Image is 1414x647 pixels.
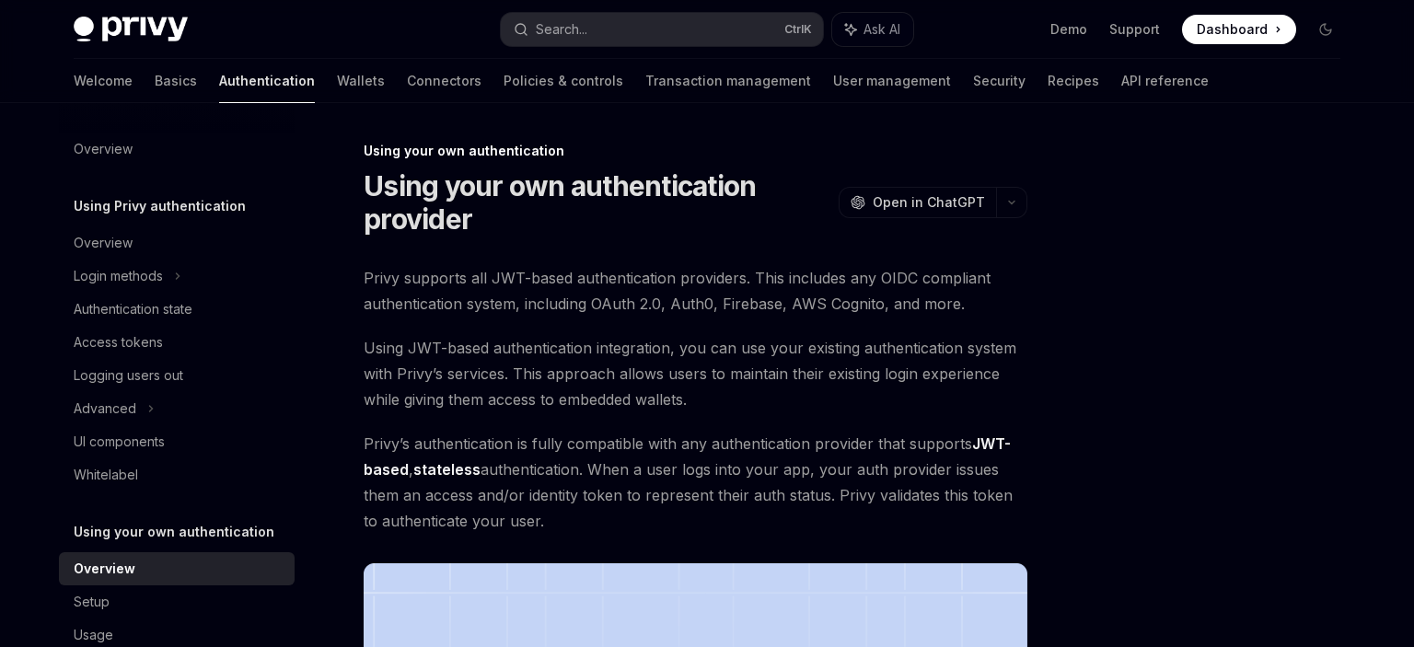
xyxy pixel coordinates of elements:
span: Privy supports all JWT-based authentication providers. This includes any OIDC compliant authentic... [364,265,1027,317]
button: Ask AI [832,13,913,46]
h5: Using your own authentication [74,521,274,543]
button: Toggle dark mode [1311,15,1340,44]
div: Overview [74,138,133,160]
a: Demo [1050,20,1087,39]
span: Ask AI [863,20,900,39]
a: Overview [59,133,295,166]
a: Policies & controls [504,59,623,103]
a: Overview [59,226,295,260]
a: Logging users out [59,359,295,392]
div: Using your own authentication [364,142,1027,160]
a: Authentication [219,59,315,103]
a: Transaction management [645,59,811,103]
a: Welcome [74,59,133,103]
a: Authentication state [59,293,295,326]
div: Usage [74,624,113,646]
div: Setup [74,591,110,613]
a: Connectors [407,59,481,103]
a: Setup [59,585,295,618]
div: Logging users out [74,364,183,387]
div: Whitelabel [74,464,138,486]
a: Support [1109,20,1160,39]
a: API reference [1121,59,1209,103]
a: User management [833,59,951,103]
img: dark logo [74,17,188,42]
div: Overview [74,232,133,254]
a: Wallets [337,59,385,103]
span: Dashboard [1197,20,1268,39]
h1: Using your own authentication provider [364,169,831,236]
span: Using JWT-based authentication integration, you can use your existing authentication system with ... [364,335,1027,412]
div: Authentication state [74,298,192,320]
a: Security [973,59,1026,103]
a: UI components [59,425,295,458]
a: Overview [59,552,295,585]
div: Access tokens [74,331,163,353]
div: Login methods [74,265,163,287]
span: Ctrl K [784,22,812,37]
span: Privy’s authentication is fully compatible with any authentication provider that supports , authe... [364,431,1027,534]
a: Whitelabel [59,458,295,491]
a: Access tokens [59,326,295,359]
div: Search... [536,18,587,40]
a: stateless [413,460,481,479]
a: Dashboard [1182,15,1296,44]
div: Overview [74,558,135,580]
a: Recipes [1048,59,1099,103]
h5: Using Privy authentication [74,195,246,217]
button: Search...CtrlK [501,13,823,46]
div: Advanced [74,398,136,420]
span: Open in ChatGPT [873,193,985,212]
button: Open in ChatGPT [839,187,996,218]
div: UI components [74,431,165,453]
a: Basics [155,59,197,103]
